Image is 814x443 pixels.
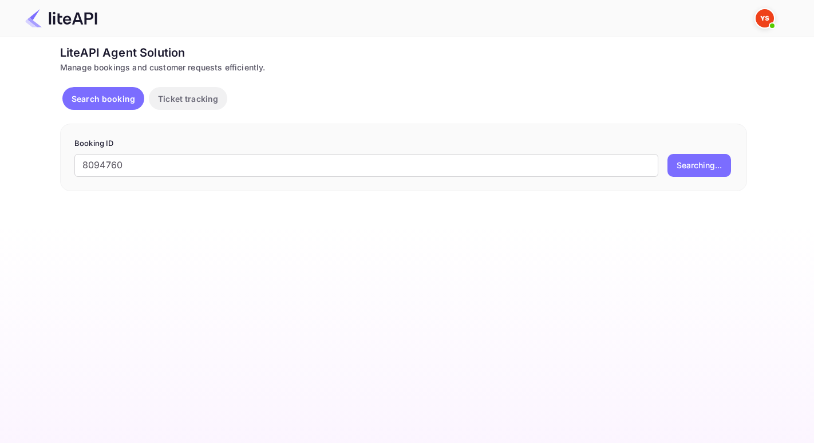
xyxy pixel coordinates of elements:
button: Searching... [667,154,731,177]
img: LiteAPI Logo [25,9,97,27]
img: Yandex Support [756,9,774,27]
input: Enter Booking ID (e.g., 63782194) [74,154,658,177]
div: LiteAPI Agent Solution [60,44,747,61]
p: Ticket tracking [158,93,218,105]
p: Booking ID [74,138,733,149]
div: Manage bookings and customer requests efficiently. [60,61,747,73]
p: Search booking [72,93,135,105]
